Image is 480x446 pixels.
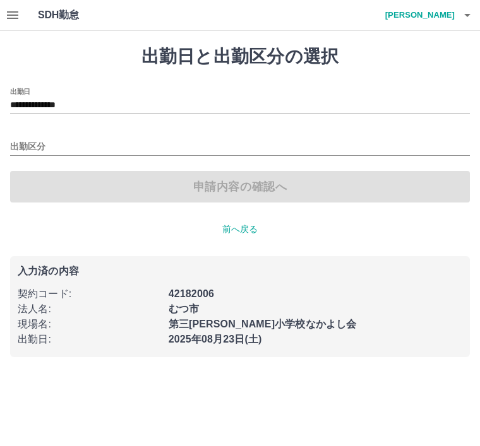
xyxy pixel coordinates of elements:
[10,86,30,96] label: 出勤日
[169,319,357,329] b: 第三[PERSON_NAME]小学校なかよし会
[18,317,161,332] p: 現場名 :
[18,332,161,347] p: 出勤日 :
[18,302,161,317] p: 法人名 :
[18,286,161,302] p: 契約コード :
[18,266,462,276] p: 入力済の内容
[10,223,470,236] p: 前へ戻る
[169,334,262,344] b: 2025年08月23日(土)
[10,46,470,67] h1: 出勤日と出勤区分の選択
[169,303,199,314] b: むつ市
[169,288,214,299] b: 42182006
